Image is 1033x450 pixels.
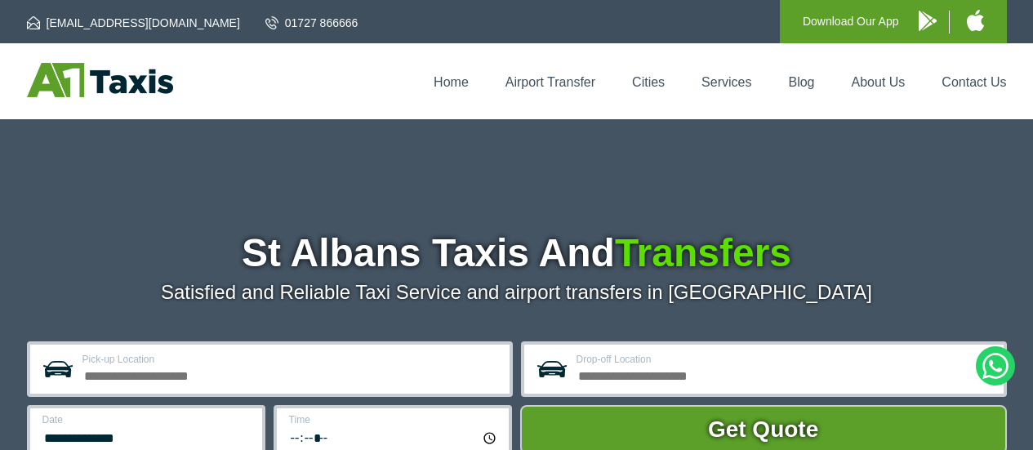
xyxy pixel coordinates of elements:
a: Cities [632,75,665,89]
a: Contact Us [942,75,1006,89]
label: Time [289,415,499,425]
span: Transfers [615,231,791,274]
img: A1 Taxis iPhone App [967,10,984,31]
p: Download Our App [803,11,899,32]
a: 01727 866666 [265,15,358,31]
label: Pick-up Location [82,354,500,364]
a: Services [701,75,751,89]
img: A1 Taxis Android App [919,11,937,31]
h1: St Albans Taxis And [27,234,1007,273]
a: About Us [852,75,906,89]
label: Drop-off Location [577,354,994,364]
label: Date [42,415,252,425]
a: Blog [788,75,814,89]
a: Home [434,75,469,89]
a: Airport Transfer [505,75,595,89]
a: [EMAIL_ADDRESS][DOMAIN_NAME] [27,15,240,31]
p: Satisfied and Reliable Taxi Service and airport transfers in [GEOGRAPHIC_DATA] [27,281,1007,304]
img: A1 Taxis St Albans LTD [27,63,173,97]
